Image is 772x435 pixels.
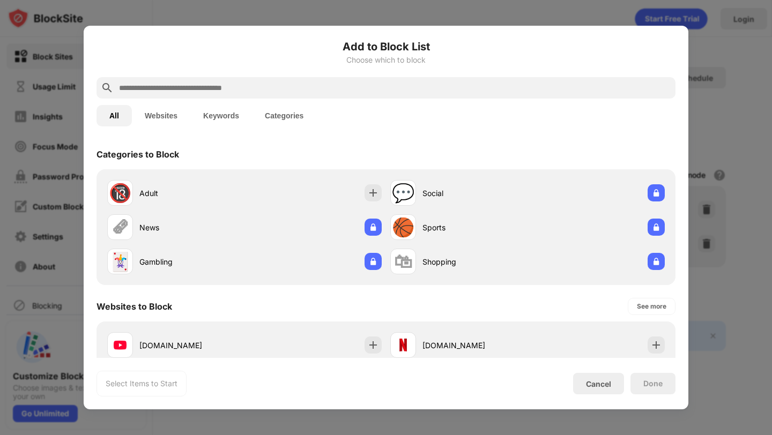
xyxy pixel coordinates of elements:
img: search.svg [101,81,114,94]
div: 🔞 [109,182,131,204]
div: Gambling [139,256,244,267]
div: Select Items to Start [106,378,177,389]
h6: Add to Block List [96,39,675,55]
div: Categories to Block [96,149,179,160]
button: Websites [132,105,190,126]
div: Done [643,379,663,388]
div: Sports [422,222,528,233]
div: Websites to Block [96,301,172,312]
div: Adult [139,187,244,199]
div: Choose which to block [96,56,675,64]
div: [DOMAIN_NAME] [422,340,528,351]
div: 🗞 [111,216,129,238]
button: Keywords [190,105,252,126]
div: 🃏 [109,251,131,273]
button: All [96,105,132,126]
div: Shopping [422,256,528,267]
div: 🏀 [392,216,414,238]
img: favicons [397,339,410,351]
div: See more [637,301,666,312]
div: 🛍 [394,251,412,273]
div: News [139,222,244,233]
div: 💬 [392,182,414,204]
div: Social [422,187,528,199]
div: [DOMAIN_NAME] [139,340,244,351]
img: favicons [114,339,127,351]
button: Categories [252,105,316,126]
div: Cancel [586,379,611,388]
